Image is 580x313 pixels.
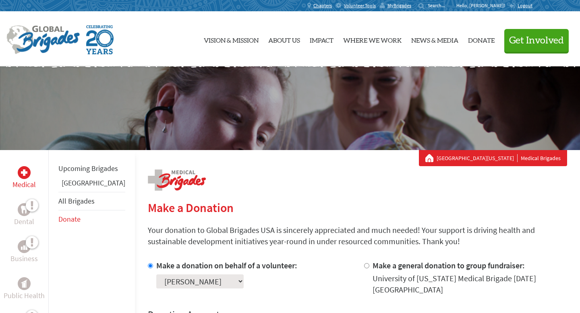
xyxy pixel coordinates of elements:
[12,179,36,190] p: Medical
[10,253,38,264] p: Business
[58,214,81,224] a: Donate
[343,18,402,60] a: Where We Work
[58,177,125,192] li: Guatemala
[437,154,518,162] a: [GEOGRAPHIC_DATA][US_STATE]
[86,25,114,54] img: Global Brigades Celebrating 20 Years
[18,277,31,290] div: Public Health
[373,273,568,295] div: University of [US_STATE] Medical Brigade [DATE] [GEOGRAPHIC_DATA]
[4,290,45,301] p: Public Health
[21,243,27,250] img: Business
[313,2,332,9] span: Chapters
[148,200,567,215] h2: Make a Donation
[14,216,34,227] p: Dental
[387,2,411,9] span: MyBrigades
[456,2,509,9] p: Hello, [PERSON_NAME]!
[18,166,31,179] div: Medical
[425,154,561,162] div: Medical Brigades
[504,29,569,52] button: Get Involved
[58,164,118,173] a: Upcoming Brigades
[10,240,38,264] a: BusinessBusiness
[18,240,31,253] div: Business
[58,160,125,177] li: Upcoming Brigades
[509,36,564,45] span: Get Involved
[58,196,95,206] a: All Brigades
[156,260,297,270] label: Make a donation on behalf of a volunteer:
[14,203,34,227] a: DentalDental
[148,169,206,191] img: logo-medical.png
[6,25,80,54] img: Global Brigades Logo
[21,280,27,288] img: Public Health
[468,18,495,60] a: Donate
[12,166,36,190] a: MedicalMedical
[428,2,451,8] input: Search...
[518,2,532,8] span: Logout
[21,169,27,176] img: Medical
[58,210,125,228] li: Donate
[18,203,31,216] div: Dental
[310,18,333,60] a: Impact
[62,178,125,187] a: [GEOGRAPHIC_DATA]
[204,18,259,60] a: Vision & Mission
[268,18,300,60] a: About Us
[148,224,567,247] p: Your donation to Global Brigades USA is sincerely appreciated and much needed! Your support is dr...
[509,2,532,9] a: Logout
[58,192,125,210] li: All Brigades
[411,18,458,60] a: News & Media
[373,260,525,270] label: Make a general donation to group fundraiser:
[21,206,27,213] img: Dental
[344,2,376,9] span: Volunteer Tools
[4,277,45,301] a: Public HealthPublic Health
